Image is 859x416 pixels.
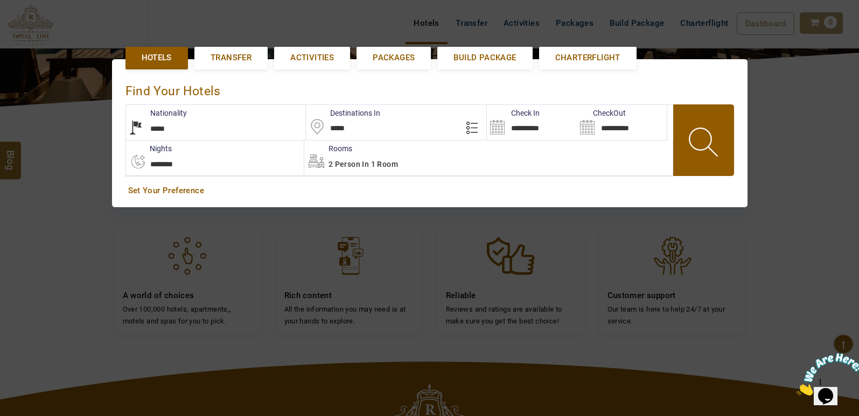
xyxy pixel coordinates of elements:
span: Transfer [211,52,252,64]
a: Set Your Preference [128,185,731,196]
a: Packages [357,47,431,69]
input: Search [577,105,667,140]
label: Check In [487,108,540,118]
a: Transfer [194,47,268,69]
a: Hotels [125,47,188,69]
span: Activities [290,52,334,64]
a: Charterflight [539,47,637,69]
label: Destinations In [306,108,380,118]
span: Build Package [453,52,516,64]
span: Hotels [142,52,172,64]
label: Nationality [126,108,187,118]
input: Search [487,105,577,140]
a: Activities [274,47,350,69]
img: Chat attention grabber [4,4,71,47]
label: CheckOut [577,108,626,118]
label: Rooms [304,143,352,154]
div: Find Your Hotels [125,73,734,104]
span: Packages [373,52,415,64]
label: nights [125,143,172,154]
a: Build Package [437,47,532,69]
iframe: chat widget [792,349,859,400]
span: Charterflight [555,52,620,64]
span: 2 Person in 1 Room [329,160,398,168]
span: 1 [4,4,9,13]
